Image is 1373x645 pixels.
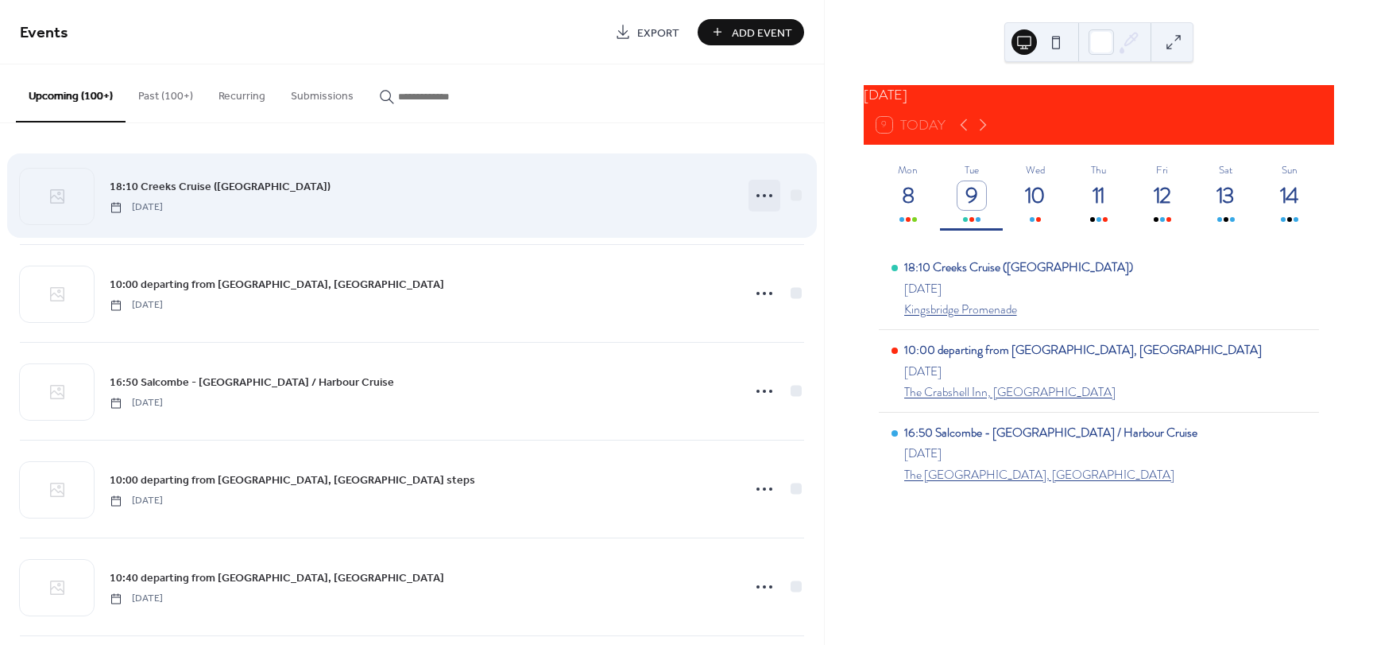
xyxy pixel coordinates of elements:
span: 16:50 Salcombe - [GEOGRAPHIC_DATA] / Harbour Cruise [110,375,394,391]
div: [DATE] [904,280,1133,297]
div: 18:10 Creeks Cruise ([GEOGRAPHIC_DATA]) [904,258,1133,276]
button: Submissions [278,64,366,121]
span: Events [20,17,68,49]
a: The Crabshell Inn, [GEOGRAPHIC_DATA] [904,383,1262,401]
span: Add Event [732,25,792,41]
div: Wed [1008,162,1062,177]
div: [DATE] [904,363,1262,380]
a: The [GEOGRAPHIC_DATA], [GEOGRAPHIC_DATA] [904,466,1197,484]
div: [DATE] [864,85,1334,106]
button: Past (100+) [126,64,206,121]
div: 13 [1212,181,1240,210]
span: Export [637,25,679,41]
div: Thu [1072,162,1126,177]
span: [DATE] [110,592,163,606]
div: Fri [1135,162,1189,177]
button: Sat13 [1194,154,1258,231]
a: 16:50 Salcombe - [GEOGRAPHIC_DATA] / Harbour Cruise [110,373,394,391]
span: 10:00 departing from [GEOGRAPHIC_DATA], [GEOGRAPHIC_DATA] steps [110,472,475,489]
button: Recurring [206,64,278,121]
div: 12 [1148,181,1177,210]
button: Add Event [698,19,804,45]
div: [DATE] [904,445,1197,462]
a: 18:10 Creeks Cruise ([GEOGRAPHIC_DATA]) [110,177,331,196]
button: Wed10 [1004,154,1067,231]
span: [DATE] [110,396,163,410]
a: 10:00 departing from [GEOGRAPHIC_DATA], [GEOGRAPHIC_DATA] [110,275,444,293]
div: 8 [894,181,922,210]
span: 10:00 departing from [GEOGRAPHIC_DATA], [GEOGRAPHIC_DATA] [110,277,444,293]
span: 10:40 departing from [GEOGRAPHIC_DATA], [GEOGRAPHIC_DATA] [110,570,444,587]
div: Mon [881,162,935,177]
div: Sat [1199,162,1253,177]
button: Thu11 [1067,154,1131,231]
span: [DATE] [110,200,163,215]
div: 9 [957,181,986,210]
a: 10:40 departing from [GEOGRAPHIC_DATA], [GEOGRAPHIC_DATA] [110,569,444,587]
div: 10 [1021,181,1050,210]
button: Mon8 [876,154,940,231]
span: 18:10 Creeks Cruise ([GEOGRAPHIC_DATA]) [110,179,331,196]
div: 14 [1275,181,1304,210]
div: 11 [1085,181,1113,210]
a: Kingsbridge Promenade [904,301,1133,318]
div: Tue [945,162,999,177]
button: Tue9 [940,154,1004,231]
a: Export [603,19,691,45]
button: Fri12 [1131,154,1194,231]
a: 10:00 departing from [GEOGRAPHIC_DATA], [GEOGRAPHIC_DATA] steps [110,471,475,489]
div: Sun [1263,162,1317,177]
div: 10:00 departing from [GEOGRAPHIC_DATA], [GEOGRAPHIC_DATA] [904,341,1262,359]
div: 16:50 Salcombe - [GEOGRAPHIC_DATA] / Harbour Cruise [904,424,1197,441]
span: [DATE] [110,494,163,508]
button: Sun14 [1258,154,1321,231]
span: [DATE] [110,298,163,313]
button: Upcoming (100+) [16,64,126,122]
